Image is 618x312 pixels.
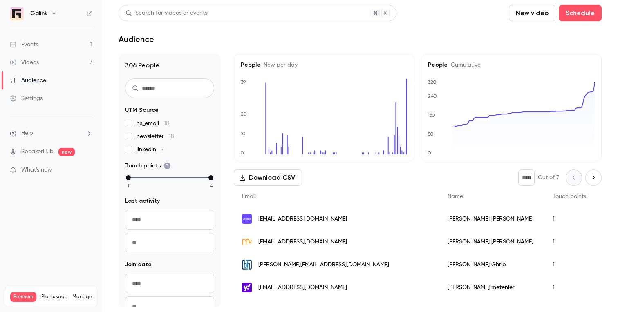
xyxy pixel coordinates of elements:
[240,150,244,156] text: 0
[448,194,463,199] span: Name
[553,194,586,199] span: Touch points
[585,169,602,186] button: Next page
[137,119,169,127] span: hs_email
[10,7,23,20] img: Galink
[125,9,207,18] div: Search for videos or events
[10,292,36,302] span: Premium
[258,215,347,223] span: [EMAIL_ADDRESS][DOMAIN_NAME]
[10,40,38,49] div: Events
[428,61,595,69] h5: People
[161,147,164,152] span: 7
[448,62,481,68] span: Cumulative
[125,162,171,170] span: Touch points
[208,175,213,180] div: max
[125,197,160,205] span: Last activity
[10,58,39,67] div: Videos
[428,131,434,137] text: 80
[21,147,54,156] a: SpeakerHub
[242,260,252,270] img: bhspecialty.com
[241,111,247,117] text: 20
[10,76,46,85] div: Audience
[169,134,174,139] span: 18
[58,148,75,156] span: new
[126,175,131,180] div: min
[242,214,252,224] img: proton.me
[128,182,129,189] span: 1
[544,276,594,299] div: 1
[21,129,33,138] span: Help
[72,294,92,300] a: Manage
[241,79,246,85] text: 39
[544,253,594,276] div: 1
[428,93,437,99] text: 240
[137,145,164,154] span: linkedin
[260,62,298,68] span: New per day
[10,94,43,103] div: Settings
[83,167,92,174] iframe: Noticeable Trigger
[164,120,169,126] span: 18
[41,294,67,300] span: Plan usage
[119,34,154,44] h1: Audience
[258,238,347,246] span: [EMAIL_ADDRESS][DOMAIN_NAME]
[125,274,214,293] input: From
[258,283,347,292] span: [EMAIL_ADDRESS][DOMAIN_NAME]
[559,5,602,21] button: Schedule
[509,5,555,21] button: New video
[242,237,252,247] img: mycompanyfiles.fr
[439,253,544,276] div: [PERSON_NAME] Ghrib
[21,166,52,174] span: What's new
[125,210,214,230] input: From
[240,131,246,136] text: 10
[428,112,435,118] text: 160
[428,79,437,85] text: 320
[137,132,174,140] span: newsletter
[439,230,544,253] div: [PERSON_NAME] [PERSON_NAME]
[544,230,594,253] div: 1
[125,106,159,114] span: UTM Source
[234,169,302,186] button: Download CSV
[10,129,92,138] li: help-dropdown-opener
[544,207,594,230] div: 1
[242,194,256,199] span: Email
[242,283,252,292] img: yahoo.fr
[428,150,431,156] text: 0
[210,182,213,189] span: 4
[439,276,544,299] div: [PERSON_NAME] metenier
[241,61,408,69] h5: People
[125,261,152,269] span: Join date
[538,174,559,182] p: Out of 7
[125,233,214,252] input: To
[439,207,544,230] div: [PERSON_NAME] [PERSON_NAME]
[258,261,389,269] span: [PERSON_NAME][EMAIL_ADDRESS][DOMAIN_NAME]
[125,60,214,70] h1: 306 People
[30,9,47,18] h6: Galink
